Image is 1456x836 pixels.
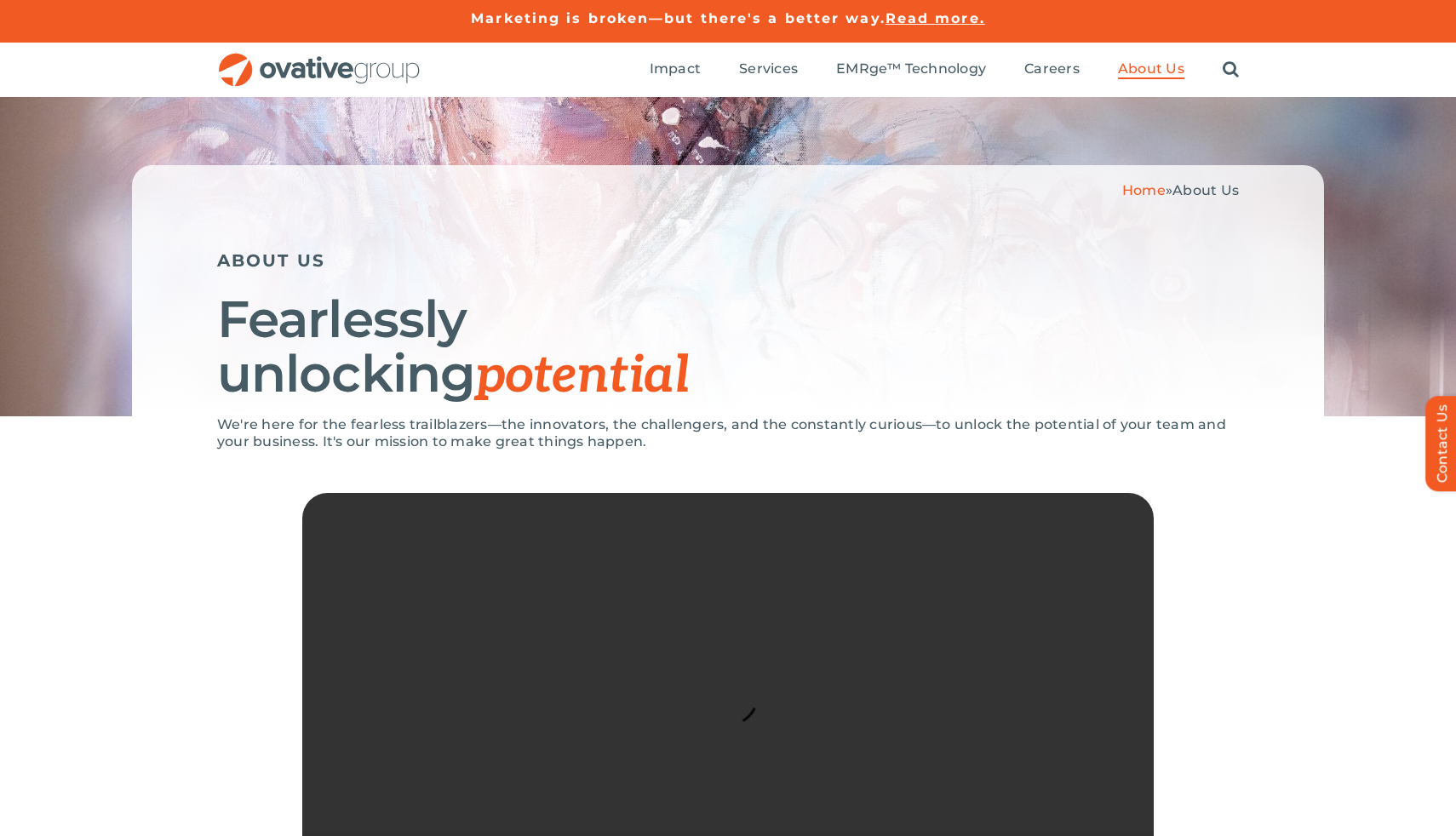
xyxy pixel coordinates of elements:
a: Impact [650,60,701,79]
a: Services [739,60,798,79]
a: Marketing is broken—but there's a better way. [471,10,886,26]
a: Read more. [886,10,985,26]
a: About Us [1118,60,1184,79]
h1: Fearlessly unlocking [217,292,1239,404]
span: About Us [1118,60,1184,77]
span: » [1122,182,1239,198]
span: Services [739,60,798,77]
span: About Us [1172,182,1239,198]
nav: Menu [650,43,1239,97]
span: Careers [1024,60,1080,77]
a: Search [1223,60,1239,79]
a: OG_Full_horizontal_RGB [217,51,421,67]
a: Careers [1024,60,1080,79]
span: Impact [650,60,701,77]
span: potential [475,346,689,407]
a: EMRge™ Technology [836,60,986,79]
p: We're here for the fearless trailblazers—the innovators, the challengers, and the constantly curi... [217,416,1239,450]
h5: ABOUT US [217,250,1239,271]
a: Home [1122,182,1166,198]
span: EMRge™ Technology [836,60,986,77]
